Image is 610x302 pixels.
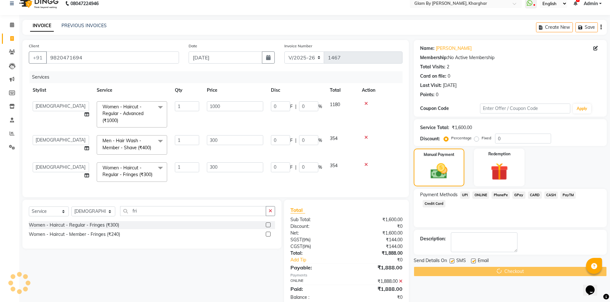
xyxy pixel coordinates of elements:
th: Stylist [29,83,93,97]
label: Date [189,43,197,49]
div: ₹1,600.00 [452,124,472,131]
a: x [151,145,154,151]
a: x [118,118,121,123]
div: Net: [286,230,346,236]
div: Sub Total: [286,216,346,223]
th: Total [326,83,358,97]
div: ₹1,888.00 [346,285,407,293]
label: Fixed [482,135,491,141]
div: Payable: [286,264,346,271]
div: [DATE] [443,82,457,89]
span: F [290,164,293,171]
div: Total Visits: [420,64,445,70]
th: Action [358,83,403,97]
th: Disc [267,83,326,97]
div: ₹1,888.00 [346,264,407,271]
button: Create New [536,22,573,32]
div: ( ) [286,236,346,243]
span: Women - Haircut - Regular - Advanced (₹1000) [102,104,143,123]
input: Search by Name/Mobile/Email/Code [46,51,179,64]
div: ( ) [286,243,346,250]
a: 1 [573,1,577,6]
div: ₹0 [357,257,407,263]
div: Services [29,71,407,83]
button: Save [575,22,598,32]
span: 9% [303,237,309,242]
span: | [295,103,297,110]
span: % [318,137,322,144]
div: Total: [286,250,346,257]
label: Client [29,43,39,49]
span: SMS [456,257,466,265]
div: ₹1,600.00 [346,216,407,223]
span: 354 [330,136,338,141]
span: Admin [584,0,598,7]
img: _gift.svg [485,161,514,182]
th: Service [93,83,171,97]
span: | [295,137,297,144]
div: ₹1,888.00 [346,278,407,285]
span: | [295,164,297,171]
div: Description: [420,236,446,242]
span: 354 [330,163,338,168]
th: Qty [171,83,203,97]
div: Service Total: [420,124,449,131]
span: F [290,137,293,144]
div: ₹0 [346,223,407,230]
div: Balance : [286,294,346,301]
span: % [318,164,322,171]
div: Discount: [420,136,440,142]
span: Total [290,207,305,213]
button: Apply [573,104,591,113]
button: +91 [29,51,47,64]
span: PhonePe [492,191,510,199]
span: CARD [528,191,542,199]
div: Last Visit: [420,82,442,89]
span: Men - Hair Wash - Member - Shave (₹400) [102,138,151,150]
div: Membership: [420,54,448,61]
input: Search or Scan [120,206,266,216]
div: Card on file: [420,73,446,80]
a: Add Tip [286,257,356,263]
a: x [152,172,155,177]
div: 0 [436,91,438,98]
span: UPI [460,191,470,199]
iframe: chat widget [583,276,604,296]
div: ₹1,600.00 [346,230,407,236]
div: ₹1,888.00 [346,250,407,257]
div: Paid: [286,285,346,293]
span: Payment Methods [420,191,458,198]
div: Discount: [286,223,346,230]
label: Percentage [451,135,472,141]
span: Email [478,257,489,265]
label: Invoice Number [284,43,312,49]
div: ₹0 [346,294,407,301]
a: [PERSON_NAME] [436,45,472,52]
span: % [318,103,322,110]
div: ₹144.00 [346,236,407,243]
div: No Active Membership [420,54,600,61]
span: Credit Card [423,200,446,207]
div: 0 [448,73,450,80]
div: Coupon Code [420,105,480,112]
a: INVOICE [30,20,54,32]
span: 9% [304,244,310,249]
a: PREVIOUS INVOICES [61,23,107,28]
span: F [290,103,293,110]
div: Women - Haircut - Regular - Fringes (₹300) [29,222,119,228]
span: GPay [512,191,525,199]
span: Send Details On [414,257,447,265]
div: ONLINE [286,278,346,285]
span: CGST [290,244,302,249]
img: _cash.svg [425,161,453,181]
span: Women - Haircut - Regular - Fringes (₹300) [102,165,152,177]
div: Payments [290,273,402,278]
span: PayTM [560,191,576,199]
div: Name: [420,45,435,52]
span: SGST [290,237,302,243]
div: Women - Haircut - Member - Fringes (₹240) [29,231,120,238]
div: ₹144.00 [346,243,407,250]
span: 1180 [330,102,340,107]
div: 2 [447,64,449,70]
input: Enter Offer / Coupon Code [480,104,570,113]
